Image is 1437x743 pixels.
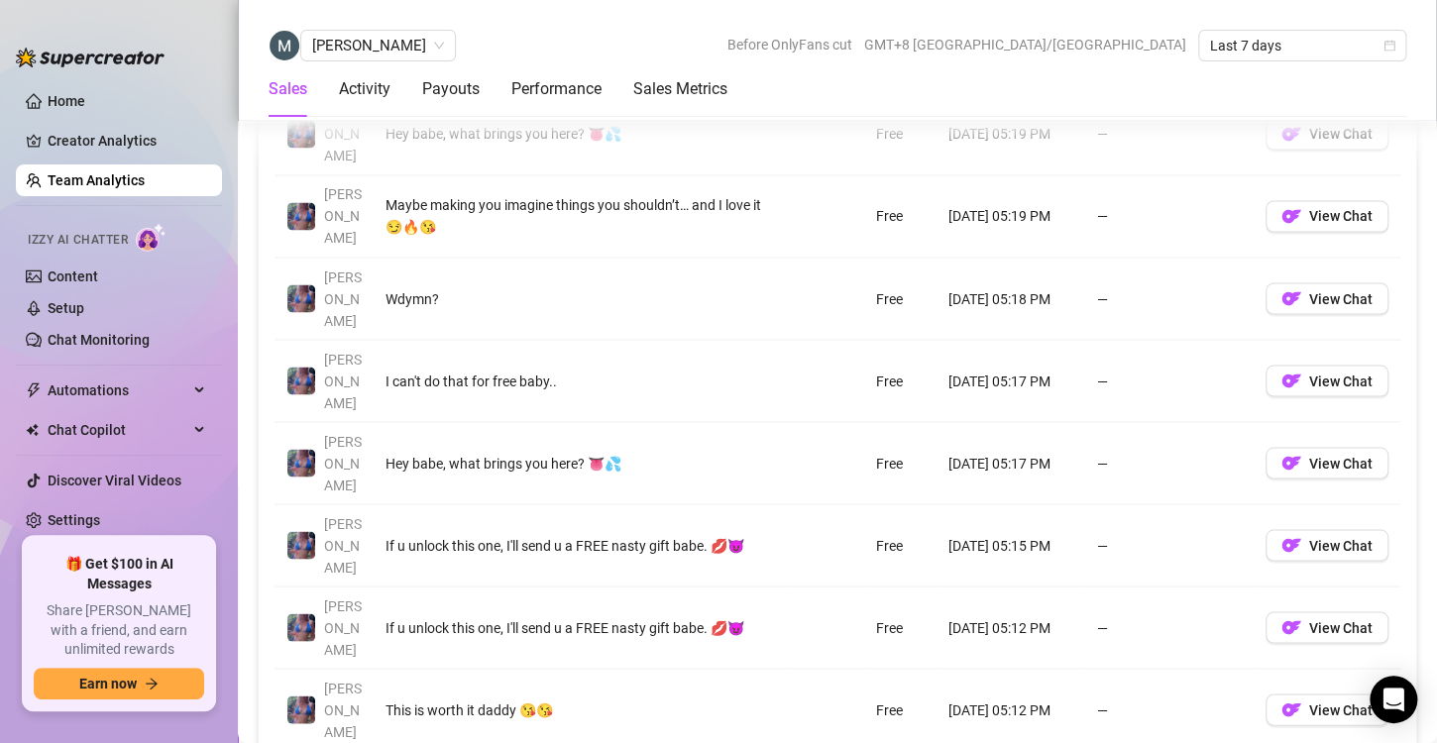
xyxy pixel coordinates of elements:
span: [PERSON_NAME] [324,268,362,328]
span: [PERSON_NAME] [324,351,362,410]
span: [PERSON_NAME] [324,597,362,657]
button: OFView Chat [1266,200,1388,232]
button: OFView Chat [1266,118,1388,150]
img: OF [1281,699,1301,719]
td: [DATE] 05:17 PM [937,340,1085,422]
div: Wdymn? [386,287,773,309]
a: OFView Chat [1266,624,1388,640]
img: OF [1281,288,1301,308]
span: [PERSON_NAME] [324,680,362,739]
a: OFView Chat [1266,460,1388,476]
span: View Chat [1309,701,1373,717]
a: Creator Analytics [48,125,206,157]
a: Team Analytics [48,172,145,188]
a: Settings [48,512,100,528]
img: Jaylie [287,695,315,723]
span: Last 7 days [1210,31,1394,60]
img: Jaylie [287,531,315,559]
span: View Chat [1309,290,1373,306]
div: Sales Metrics [633,77,727,101]
button: OFView Chat [1266,693,1388,725]
a: OFView Chat [1266,706,1388,722]
div: Payouts [422,77,480,101]
span: [PERSON_NAME] [324,186,362,246]
td: — [1085,504,1254,586]
a: OFView Chat [1266,542,1388,558]
span: 🎁 Get $100 in AI Messages [34,555,204,593]
td: Free [864,258,937,340]
td: Free [864,504,937,586]
button: OFView Chat [1266,365,1388,396]
a: OFView Chat [1266,213,1388,229]
td: Free [864,422,937,504]
span: Before OnlyFans cut [727,30,852,59]
span: Share [PERSON_NAME] with a friend, and earn unlimited rewards [34,601,204,660]
div: Hey babe, what brings you here? 👅💦 [386,123,773,145]
span: View Chat [1309,126,1373,142]
td: Free [864,586,937,669]
img: OF [1281,371,1301,390]
img: OF [1281,206,1301,226]
span: View Chat [1309,537,1373,553]
a: OFView Chat [1266,377,1388,393]
img: logo-BBDzfeDw.svg [16,48,165,67]
td: [DATE] 05:12 PM [937,586,1085,669]
td: Free [864,340,937,422]
td: [DATE] 05:15 PM [937,504,1085,586]
img: OF [1281,453,1301,473]
span: [PERSON_NAME] [324,515,362,575]
img: Matt [270,31,299,60]
button: OFView Chat [1266,529,1388,561]
div: Hey babe, what brings you here? 👅💦 [386,452,773,474]
div: This is worth it daddy 😘😘 [386,698,773,720]
div: Performance [511,77,602,101]
img: OF [1281,617,1301,637]
td: — [1085,586,1254,669]
span: arrow-right [145,677,159,690]
span: Matt [312,31,444,60]
img: Jaylie [287,449,315,477]
img: Jaylie [287,367,315,394]
span: View Chat [1309,372,1373,388]
img: OF [1281,124,1301,144]
td: — [1085,93,1254,175]
span: GMT+8 [GEOGRAPHIC_DATA]/[GEOGRAPHIC_DATA] [864,30,1186,59]
a: Discover Viral Videos [48,473,181,488]
button: OFView Chat [1266,611,1388,643]
a: Content [48,268,98,284]
a: Chat Monitoring [48,332,150,348]
td: [DATE] 05:18 PM [937,258,1085,340]
span: View Chat [1309,208,1373,224]
img: Jaylie [287,613,315,641]
img: Jaylie [287,202,315,230]
img: Chat Copilot [26,423,39,437]
span: [PERSON_NAME] [324,104,362,163]
td: — [1085,340,1254,422]
td: — [1085,422,1254,504]
div: If u unlock this one, I'll send u a FREE nasty gift babe. 💋😈 [386,616,773,638]
button: OFView Chat [1266,282,1388,314]
div: Activity [339,77,390,101]
td: [DATE] 05:17 PM [937,422,1085,504]
td: [DATE] 05:19 PM [937,175,1085,258]
img: OF [1281,535,1301,555]
span: [PERSON_NAME] [324,433,362,492]
td: — [1085,258,1254,340]
span: Automations [48,374,188,406]
div: I can't do that for free baby.. [386,370,773,391]
td: — [1085,175,1254,258]
img: AI Chatter [136,223,166,252]
a: Setup [48,300,84,316]
span: View Chat [1309,619,1373,635]
a: OFView Chat [1266,295,1388,311]
td: [DATE] 05:19 PM [937,93,1085,175]
button: Earn nowarrow-right [34,668,204,699]
span: Izzy AI Chatter [28,231,128,250]
span: calendar [1383,40,1395,52]
img: Jaylie [287,120,315,148]
img: Jaylie [287,284,315,312]
a: OFView Chat [1266,131,1388,147]
span: Chat Copilot [48,414,188,446]
div: Sales [269,77,307,101]
span: thunderbolt [26,382,42,398]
